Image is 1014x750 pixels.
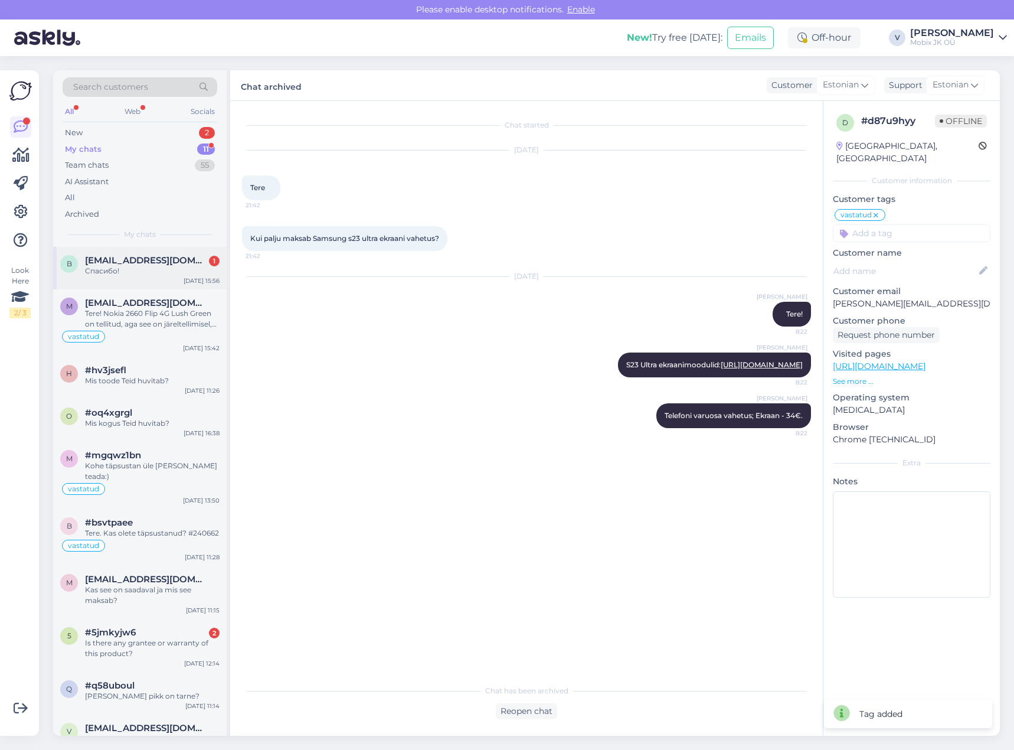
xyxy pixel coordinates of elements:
[73,81,148,93] span: Search customers
[833,298,990,310] p: [PERSON_NAME][EMAIL_ADDRESS][DOMAIN_NAME]
[757,394,807,403] span: [PERSON_NAME]
[485,686,568,696] span: Chat has been archived
[935,115,987,128] span: Offline
[186,606,220,615] div: [DATE] 11:15
[65,176,109,188] div: AI Assistant
[185,702,220,710] div: [DATE] 11:14
[833,348,990,360] p: Visited pages
[833,475,990,488] p: Notes
[933,79,969,92] span: Estonian
[209,628,220,638] div: 2
[185,553,220,562] div: [DATE] 11:28
[184,276,220,285] div: [DATE] 15:56
[67,631,71,640] span: 5
[496,703,557,719] div: Reopen chat
[85,517,133,528] span: #bsvtpaee
[197,144,215,155] div: 11
[85,376,220,386] div: Mis toode Teid huvitab?
[66,369,72,378] span: h
[85,627,136,638] span: #5jmkyjw6
[840,211,872,219] span: vastatud
[842,118,848,127] span: d
[9,308,31,318] div: 2 / 3
[833,285,990,298] p: Customer email
[67,259,72,268] span: b
[66,578,73,587] span: m
[884,79,923,92] div: Support
[241,77,302,93] label: Chat archived
[66,454,73,463] span: m
[250,234,439,243] span: Kui palju maksab Samsung s23 ultra ekraani vahetus?
[65,208,99,220] div: Archived
[66,684,72,693] span: q
[67,521,72,530] span: b
[85,308,220,330] div: Tere! Nokia 2660 Flip 4G Lush Green on tellitud, aga see on järeltellimisel, kuna antud värv oli ...
[861,114,935,128] div: # d87u9hyy
[833,193,990,206] p: Customer tags
[85,407,132,418] span: #oq4xgrgl
[833,247,990,259] p: Customer name
[889,30,905,46] div: V
[910,28,994,38] div: [PERSON_NAME]
[836,140,979,165] div: [GEOGRAPHIC_DATA], [GEOGRAPHIC_DATA]
[85,528,220,539] div: Tere. Kas olete täpsustanud? #240662
[9,80,32,102] img: Askly Logo
[85,255,208,266] span: bublikovae@gmail.com
[757,343,807,352] span: [PERSON_NAME]
[833,392,990,404] p: Operating system
[85,461,220,482] div: Kohe täpsustan üle [PERSON_NAME] teada:)
[246,252,290,260] span: 21:42
[66,412,72,420] span: o
[85,450,141,461] span: #mgqwz1bn
[199,127,215,139] div: 2
[757,292,807,301] span: [PERSON_NAME]
[833,265,977,278] input: Add name
[209,256,220,266] div: 1
[242,271,811,282] div: [DATE]
[185,386,220,395] div: [DATE] 11:26
[833,327,940,343] div: Request phone number
[65,144,102,155] div: My chats
[68,333,99,340] span: vastatud
[184,429,220,438] div: [DATE] 16:38
[67,727,71,736] span: v
[122,104,143,119] div: Web
[242,145,811,155] div: [DATE]
[833,315,990,327] p: Customer phone
[63,104,76,119] div: All
[85,574,208,585] span: marguskaar@hotmail.com
[823,79,859,92] span: Estonian
[85,638,220,659] div: Is there any grantee or warranty of this product?
[188,104,217,119] div: Socials
[183,496,220,505] div: [DATE] 13:50
[9,265,31,318] div: Look Here
[68,542,99,549] span: vastatud
[85,723,208,733] span: valdokivimagi@hotmail.com
[788,27,861,48] div: Off-hour
[833,224,990,242] input: Add a tag
[833,458,990,468] div: Extra
[833,361,925,371] a: [URL][DOMAIN_NAME]
[68,485,99,493] span: vastatud
[195,159,215,171] div: 55
[564,4,598,15] span: Enable
[859,708,902,720] div: Tag added
[85,365,126,376] span: #hv3jsefl
[833,421,990,433] p: Browser
[763,429,807,438] span: 8:22
[833,376,990,387] p: See more ...
[833,404,990,416] p: [MEDICAL_DATA]
[242,120,811,131] div: Chat started
[665,411,803,420] span: Telefoni varuosa vahetus; Ekraan - 34€.
[246,201,290,210] span: 21:42
[626,360,803,369] span: S23 Ultra ekraanimoodulid:
[65,159,109,171] div: Team chats
[85,585,220,606] div: Kas see on saadaval ja mis see maksab?
[65,127,83,139] div: New
[124,229,156,240] span: My chats
[65,192,75,204] div: All
[627,32,652,43] b: New!
[250,183,265,192] span: Tere
[833,175,990,186] div: Customer information
[85,298,208,308] span: merlinelizabethkoppel@gmail.com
